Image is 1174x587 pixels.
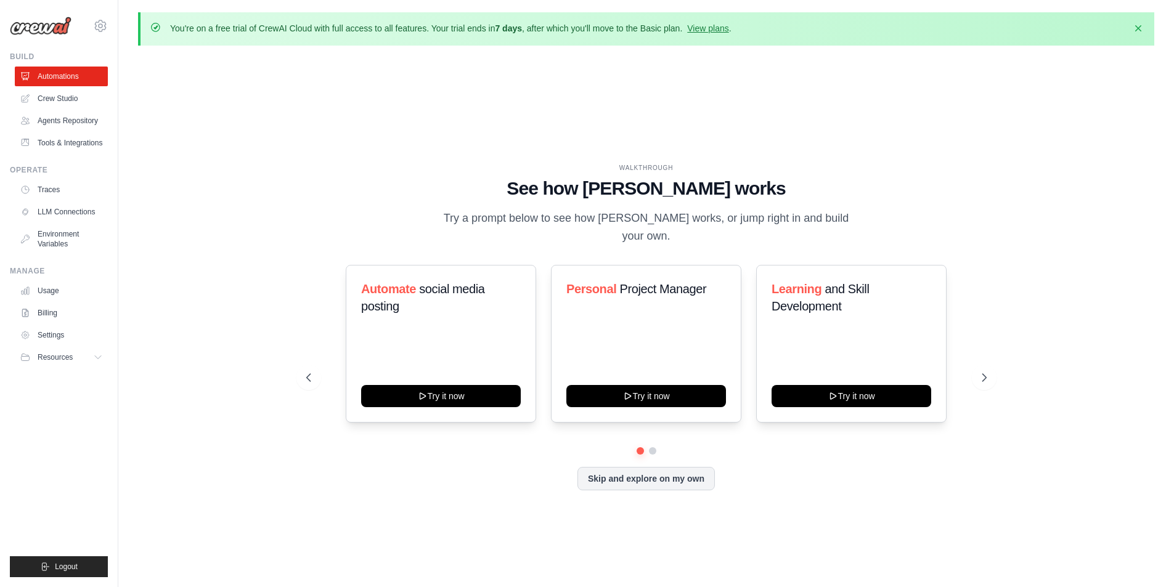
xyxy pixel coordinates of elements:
[15,89,108,108] a: Crew Studio
[15,111,108,131] a: Agents Repository
[55,562,78,572] span: Logout
[306,177,987,200] h1: See how [PERSON_NAME] works
[15,347,108,367] button: Resources
[619,282,706,296] span: Project Manager
[15,303,108,323] a: Billing
[772,282,821,296] span: Learning
[10,165,108,175] div: Operate
[577,467,715,490] button: Skip and explore on my own
[495,23,522,33] strong: 7 days
[361,385,521,407] button: Try it now
[38,352,73,362] span: Resources
[15,281,108,301] a: Usage
[15,180,108,200] a: Traces
[306,163,987,172] div: WALKTHROUGH
[361,282,416,296] span: Automate
[15,224,108,254] a: Environment Variables
[361,282,485,313] span: social media posting
[566,282,616,296] span: Personal
[15,202,108,222] a: LLM Connections
[15,67,108,86] a: Automations
[10,52,108,62] div: Build
[10,556,108,577] button: Logout
[439,209,854,246] p: Try a prompt below to see how [PERSON_NAME] works, or jump right in and build your own.
[170,22,732,34] p: You're on a free trial of CrewAI Cloud with full access to all features. Your trial ends in , aft...
[15,325,108,345] a: Settings
[15,133,108,153] a: Tools & Integrations
[687,23,728,33] a: View plans
[566,385,726,407] button: Try it now
[10,266,108,276] div: Manage
[772,385,931,407] button: Try it now
[10,17,71,35] img: Logo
